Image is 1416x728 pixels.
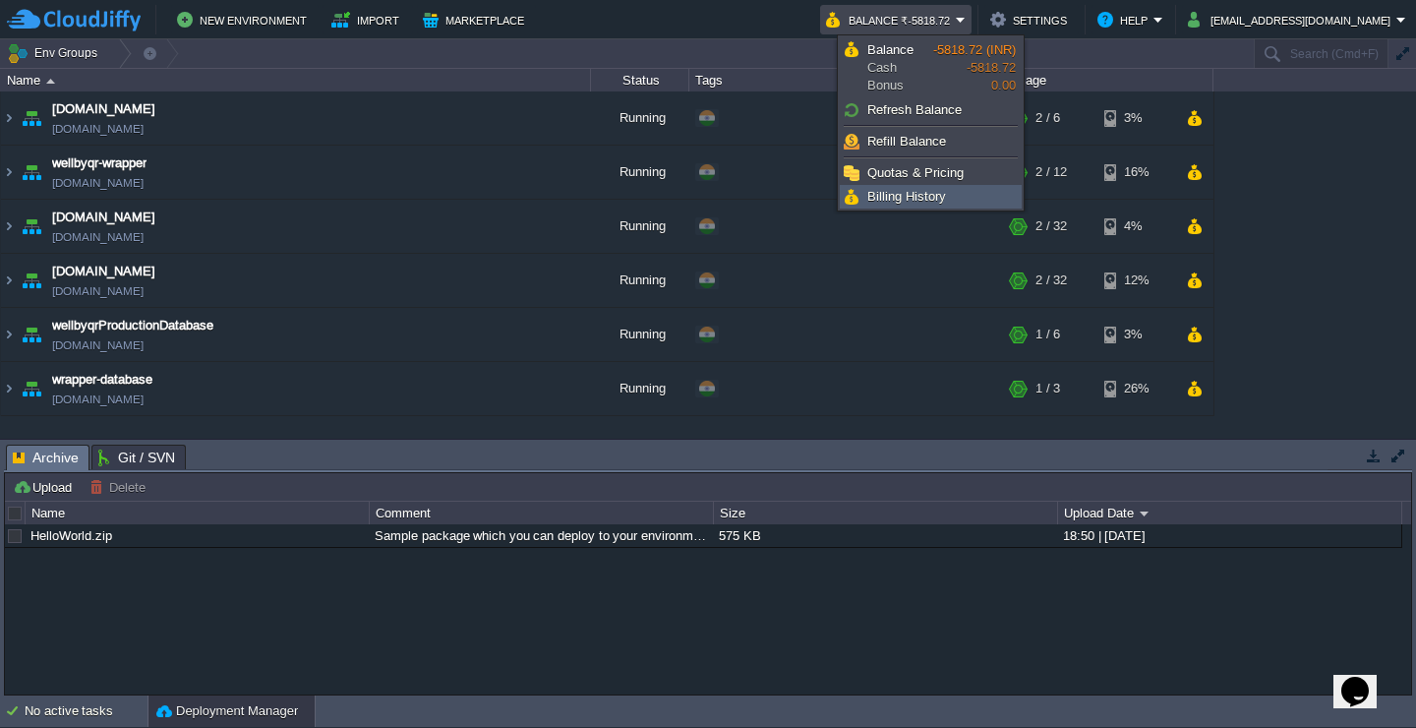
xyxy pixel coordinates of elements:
img: AMDAwAAAACH5BAEAAAAALAAAAAABAAEAAAICRAEAOw== [18,146,45,199]
img: AMDAwAAAACH5BAEAAAAALAAAAAABAAEAAAICRAEAOw== [18,254,45,307]
a: wellbyqrProductionDatabase [52,316,213,335]
div: Running [591,308,689,361]
span: -5818.72 0.00 [933,42,1016,92]
div: 12% [1104,254,1168,307]
div: 1 / 3 [1035,362,1060,415]
div: Running [591,362,689,415]
img: AMDAwAAAACH5BAEAAAAALAAAAAABAAEAAAICRAEAOw== [46,79,55,84]
button: Help [1097,8,1153,31]
img: AMDAwAAAACH5BAEAAAAALAAAAAABAAEAAAICRAEAOw== [1,91,17,145]
button: Import [331,8,405,31]
a: BalanceCashBonus-5818.72 (INR)-5818.720.00 [841,38,1021,97]
div: Name [2,69,590,91]
a: [DOMAIN_NAME] [52,99,155,119]
div: Upload Date [1059,502,1401,524]
button: Settings [990,8,1073,31]
button: Deployment Manager [156,701,298,721]
div: Size [715,502,1057,524]
img: AMDAwAAAACH5BAEAAAAALAAAAAABAAEAAAICRAEAOw== [18,200,45,253]
a: Quotas & Pricing [841,162,1021,184]
div: 2 / 6 [1035,91,1060,145]
span: Balance [867,42,914,57]
a: HelloWorld.zip [30,528,112,543]
div: 4% [1104,200,1168,253]
img: AMDAwAAAACH5BAEAAAAALAAAAAABAAEAAAICRAEAOw== [18,362,45,415]
div: 2 / 32 [1035,200,1067,253]
button: Balance ₹-5818.72 [826,8,956,31]
a: Billing History [841,186,1021,208]
button: [EMAIL_ADDRESS][DOMAIN_NAME] [1188,8,1396,31]
a: [DOMAIN_NAME] [52,262,155,281]
div: 1 / 6 [1035,308,1060,361]
span: [DOMAIN_NAME] [52,281,144,301]
img: AMDAwAAAACH5BAEAAAAALAAAAAABAAEAAAICRAEAOw== [1,200,17,253]
img: CloudJiffy [7,8,141,32]
div: 18:50 | [DATE] [1058,524,1400,547]
img: AMDAwAAAACH5BAEAAAAALAAAAAABAAEAAAICRAEAOw== [18,91,45,145]
div: 2 / 12 [1035,146,1067,199]
span: [DOMAIN_NAME] [52,390,144,409]
span: Git / SVN [98,446,175,469]
div: Status [592,69,688,91]
button: New Environment [177,8,313,31]
span: -5818.72 (INR) [933,42,1016,57]
div: 3% [1104,91,1168,145]
span: [DOMAIN_NAME] [52,227,144,247]
span: [DOMAIN_NAME] [52,335,144,355]
iframe: chat widget [1333,649,1396,708]
a: Refresh Balance [841,99,1021,121]
div: Tags [690,69,1003,91]
div: Comment [371,502,713,524]
div: Name [27,502,369,524]
div: Usage [1005,69,1212,91]
div: 2 / 32 [1035,254,1067,307]
span: Cash Bonus [867,41,933,94]
span: [DOMAIN_NAME] [52,119,144,139]
a: wrapper-database [52,370,152,390]
img: AMDAwAAAACH5BAEAAAAALAAAAAABAAEAAAICRAEAOw== [1,254,17,307]
div: Running [591,146,689,199]
a: [DOMAIN_NAME] [52,208,155,227]
button: Upload [13,478,78,496]
a: Refill Balance [841,131,1021,152]
div: Sample package which you can deploy to your environment. Feel free to delete and upload a package... [370,524,712,547]
span: Quotas & Pricing [867,165,964,180]
div: Running [591,91,689,145]
img: AMDAwAAAACH5BAEAAAAALAAAAAABAAEAAAICRAEAOw== [18,308,45,361]
div: Running [591,200,689,253]
button: Delete [89,478,151,496]
img: AMDAwAAAACH5BAEAAAAALAAAAAABAAEAAAICRAEAOw== [1,308,17,361]
a: wellbyqr-wrapper [52,153,147,173]
div: 16% [1104,146,1168,199]
span: [DOMAIN_NAME] [52,173,144,193]
span: Archive [13,446,79,470]
button: Env Groups [7,39,104,67]
img: AMDAwAAAACH5BAEAAAAALAAAAAABAAEAAAICRAEAOw== [1,362,17,415]
div: 575 KB [714,524,1056,547]
div: No active tasks [25,696,147,727]
div: Running [591,254,689,307]
div: 26% [1104,362,1168,415]
span: Refill Balance [867,134,946,149]
button: Marketplace [423,8,530,31]
div: 3% [1104,308,1168,361]
span: Billing History [867,189,946,204]
span: Refresh Balance [867,102,962,117]
img: AMDAwAAAACH5BAEAAAAALAAAAAABAAEAAAICRAEAOw== [1,146,17,199]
